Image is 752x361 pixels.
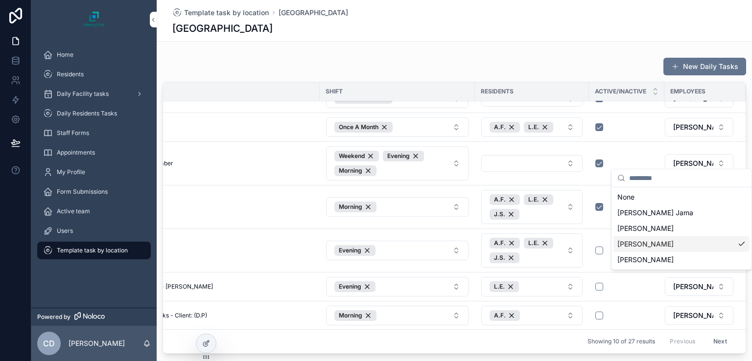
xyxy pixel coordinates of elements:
[494,196,506,203] span: A.F.
[326,88,343,95] span: Shift
[490,194,520,205] button: Unselect 21
[528,123,539,131] span: L.E.
[528,239,539,247] span: L.E.
[37,183,151,201] a: Form Submissions
[31,39,157,272] div: scrollable content
[617,255,674,265] span: [PERSON_NAME]
[494,123,506,131] span: A.F.
[37,105,151,122] a: Daily Residents Tasks
[37,163,151,181] a: My Profile
[37,144,151,161] a: Appointments
[279,8,348,18] a: [GEOGRAPHIC_DATA]
[673,311,713,320] span: [PERSON_NAME]
[494,283,505,291] span: L.E.
[57,110,117,117] span: Daily Residents Tasks
[57,188,108,196] span: Form Submissions
[339,283,361,291] span: Evening
[528,196,539,203] span: L.E.
[57,168,85,176] span: My Profile
[172,22,273,35] h1: [GEOGRAPHIC_DATA]
[334,310,376,321] button: Unselect 1
[524,122,553,133] button: Unselect 7
[37,85,151,103] a: Daily Facility tasks
[339,203,362,211] span: Morning
[595,88,646,95] span: Active/Inactive
[613,189,750,205] div: None
[663,58,746,75] button: New Daily Tasks
[84,12,104,27] img: App logo
[57,70,84,78] span: Residents
[673,282,713,292] span: [PERSON_NAME]
[334,281,376,292] button: Unselect 2
[326,277,469,296] button: Select Button
[31,308,157,326] a: Powered by
[57,247,128,254] span: Template task by location
[611,187,752,270] div: Suggestions
[57,227,73,235] span: Users
[334,165,376,176] button: Unselect 1
[490,209,519,220] button: Unselect 8
[387,152,410,160] span: Evening
[665,306,733,325] button: Select Button
[494,210,505,218] span: J.S.
[326,146,469,180] button: Select Button
[494,312,506,319] span: A.F.
[37,66,151,83] a: Residents
[673,122,713,132] span: [PERSON_NAME]
[69,338,125,348] p: [PERSON_NAME]
[383,151,424,161] button: Unselect 2
[334,245,376,256] button: Unselect 2
[37,242,151,259] a: Template task by location
[172,8,269,18] a: Template task by location
[57,207,90,215] span: Active team
[37,124,151,142] a: Staff Forms
[57,90,109,98] span: Daily Facility tasks
[57,51,73,59] span: Home
[673,158,713,168] span: [PERSON_NAME]
[37,222,151,240] a: Users
[37,313,70,321] span: Powered by
[665,118,733,136] button: Select Button
[587,338,655,345] span: Showing 10 of 27 results
[617,239,674,249] span: [PERSON_NAME]
[490,238,520,248] button: Unselect 21
[481,277,583,296] button: Select Button
[494,239,506,247] span: A.F.
[326,117,469,137] button: Select Button
[524,238,553,248] button: Unselect 7
[334,202,376,212] button: Unselect 1
[490,122,520,133] button: Unselect 21
[57,149,95,157] span: Appointments
[524,194,553,205] button: Unselect 7
[481,190,583,224] button: Select Button
[339,167,362,175] span: Morning
[339,152,365,160] span: Weekend
[490,281,519,292] button: Unselect 7
[617,224,674,233] span: [PERSON_NAME]
[43,338,55,349] span: CD
[481,88,514,95] span: Residents
[184,8,269,18] span: Template task by location
[670,88,705,95] span: Employees
[490,252,519,263] button: Unselect 8
[326,306,469,325] button: Select Button
[481,233,583,268] button: Select Button
[57,129,89,137] span: Staff Forms
[490,310,520,321] button: Unselect 21
[334,122,393,133] button: Unselect 20
[481,155,583,172] button: Select Button
[326,197,469,217] button: Select Button
[494,254,505,262] span: J.S.
[339,247,361,254] span: Evening
[706,334,734,349] button: Next
[334,151,379,161] button: Unselect 18
[617,208,693,218] span: [PERSON_NAME] Jama
[326,241,469,260] button: Select Button
[481,117,583,137] button: Select Button
[665,154,733,173] button: Select Button
[339,312,362,319] span: Morning
[37,203,151,220] a: Active team
[481,306,583,325] button: Select Button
